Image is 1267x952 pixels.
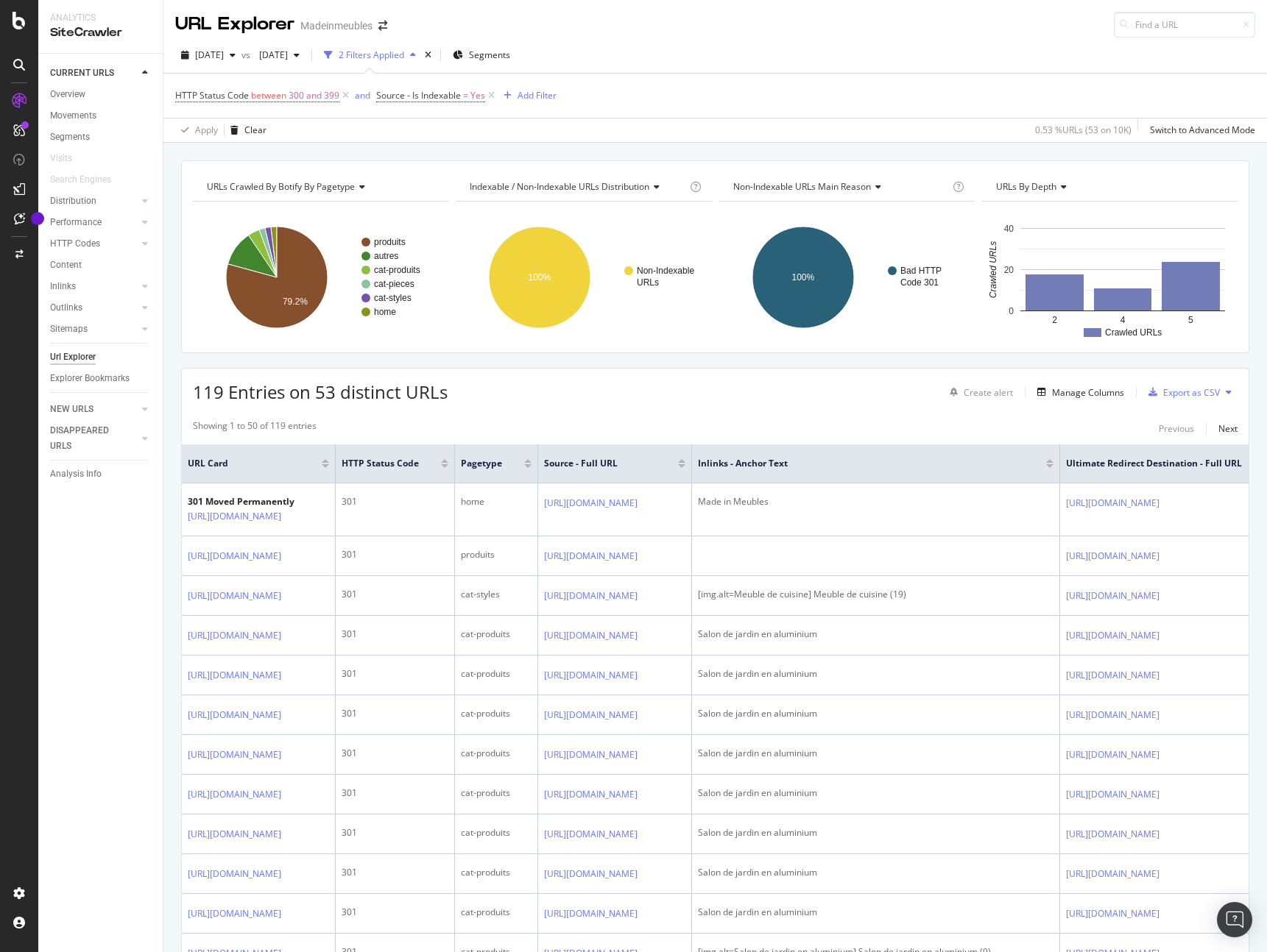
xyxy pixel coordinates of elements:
[1105,327,1162,338] text: Crawled URLs
[175,43,241,67] button: [DATE]
[944,380,1013,404] button: Create alert
[342,826,448,839] div: 301
[50,129,152,145] a: Segments
[50,402,138,417] a: NEW URLS
[1159,422,1194,435] div: Previous
[1066,668,1160,683] a: [URL][DOMAIN_NAME]
[719,213,975,341] svg: A chart.
[1066,787,1160,802] a: [URL][DOMAIN_NAME]
[1003,224,1014,234] text: 40
[50,322,88,337] div: Sitemaps
[50,65,138,81] a: CURRENT URLS
[50,279,76,294] div: Inlinks
[50,423,138,454] a: DISAPPEARED URLS
[637,266,694,276] text: Non-Indexable
[50,236,138,252] a: HTTP Codes
[50,108,152,124] a: Movements
[175,118,218,142] button: Apply
[461,667,532,681] div: cat-produits
[244,124,267,136] div: Clear
[982,213,1238,341] div: A chart.
[461,786,532,800] div: cat-produits
[253,43,306,67] button: [DATE]
[900,277,939,288] text: Code 301
[461,707,532,720] div: cat-produits
[1009,306,1014,316] text: 0
[318,43,422,67] button: 2 Filters Applied
[470,180,649,193] span: Indexable / Non-Indexable URLs distribution
[1217,902,1252,937] div: Open Intercom Messenger
[50,129,90,145] div: Segments
[374,237,406,247] text: produits
[374,251,398,261] text: autres
[1066,589,1160,603] a: [URL][DOMAIN_NAME]
[1143,380,1220,404] button: Export as CSV
[996,180,1056,193] span: URLs by Depth
[50,193,96,209] div: Distribution
[188,457,318,470] span: URL Card
[1066,708,1160,722] a: [URL][DOMAIN_NAME]
[1144,118,1255,142] button: Switch to Advanced Mode
[188,549,281,564] a: [URL][DOMAIN_NAME]
[188,906,281,921] a: [URL][DOMAIN_NAME]
[50,172,111,188] div: Search Engines
[50,322,138,337] a: Sitemaps
[461,826,532,839] div: cat-produits
[339,49,404,61] div: 2 Filters Applied
[964,386,1013,399] div: Create alert
[342,747,448,760] div: 301
[1188,315,1193,325] text: 5
[50,279,138,294] a: Inlinks
[188,867,281,881] a: [URL][DOMAIN_NAME]
[342,548,448,561] div: 301
[374,307,396,317] text: home
[698,628,1054,641] div: Salon de jardin en aluminium
[374,265,420,275] text: cat-produits
[175,89,249,102] span: HTTP Status Code
[374,279,414,289] text: cat-pieces
[730,175,950,199] h4: Non-Indexable URLs Main Reason
[498,87,557,104] button: Add Filter
[1066,457,1242,470] span: Ultimate Redirect Destination - Full URL
[342,866,448,879] div: 301
[1150,124,1255,136] div: Switch to Advanced Mode
[1066,628,1160,643] a: [URL][DOMAIN_NAME]
[50,87,152,102] a: Overview
[50,466,152,482] a: Analysis Info
[544,747,638,762] a: [URL][DOMAIN_NAME]
[1052,315,1057,325] text: 2
[50,193,138,209] a: Distribution
[188,589,281,603] a: [URL][DOMAIN_NAME]
[698,826,1054,839] div: Salon de jardin en aluminium
[544,496,638,511] a: [URL][DOMAIN_NAME]
[461,588,532,601] div: cat-styles
[50,349,96,365] div: Url Explorer
[50,349,152,365] a: Url Explorer
[50,24,151,41] div: SiteCrawler
[993,175,1224,199] h4: URLs by Depth
[1035,124,1132,136] div: 0.53 % URLs ( 53 on 10K )
[355,88,370,102] button: and
[188,668,281,683] a: [URL][DOMAIN_NAME]
[50,151,87,166] a: Visits
[1066,496,1160,511] a: [URL][DOMAIN_NAME]
[376,89,461,102] span: Source - Is Indexable
[50,215,138,230] a: Performance
[1066,747,1160,762] a: [URL][DOMAIN_NAME]
[188,708,281,722] a: [URL][DOMAIN_NAME]
[50,87,85,102] div: Overview
[447,43,516,67] button: Segments
[342,588,448,601] div: 301
[544,457,656,470] span: Source - Full URL
[470,85,485,106] span: Yes
[225,118,267,142] button: Clear
[518,89,557,102] div: Add Filter
[1031,383,1124,401] button: Manage Columns
[698,707,1054,720] div: Salon de jardin en aluminium
[1066,867,1160,881] a: [URL][DOMAIN_NAME]
[1114,12,1255,38] input: Find a URL
[342,906,448,919] div: 301
[1003,265,1014,275] text: 20
[50,108,96,124] div: Movements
